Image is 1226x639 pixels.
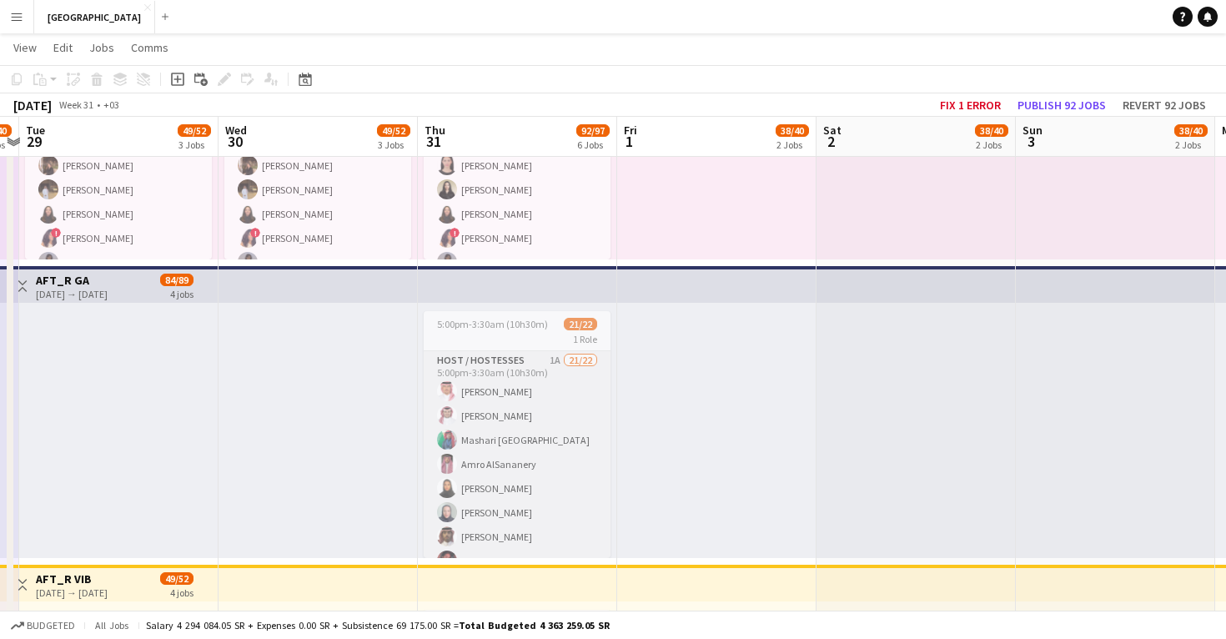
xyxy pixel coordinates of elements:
[422,132,445,151] span: 31
[377,124,410,137] span: 49/52
[36,288,108,300] div: [DATE] → [DATE]
[178,124,211,137] span: 49/52
[160,274,193,286] span: 84/89
[821,132,842,151] span: 2
[89,40,114,55] span: Jobs
[178,138,210,151] div: 3 Jobs
[53,40,73,55] span: Edit
[1020,132,1043,151] span: 3
[27,620,75,631] span: Budgeted
[577,138,609,151] div: 6 Jobs
[976,138,1007,151] div: 2 Jobs
[224,53,411,375] app-card-role: Promoter11/127:00pm-12:00am (5h)[PERSON_NAME][PERSON_NAME]Raghad Eter[PERSON_NAME][PERSON_NAME][P...
[624,123,637,138] span: Fri
[975,124,1008,137] span: 38/40
[103,98,119,111] div: +03
[1175,138,1207,151] div: 2 Jobs
[36,586,108,599] div: [DATE] → [DATE]
[83,37,121,58] a: Jobs
[437,318,564,330] span: 5:00pm-3:30am (10h30m) (Fri)
[55,98,97,111] span: Week 31
[564,318,597,330] span: 21/22
[92,619,132,631] span: All jobs
[573,333,597,345] span: 1 Role
[36,571,108,586] h3: AFT_R VIB
[47,37,79,58] a: Edit
[13,40,37,55] span: View
[223,132,247,151] span: 30
[131,40,168,55] span: Comms
[250,228,260,238] span: !
[459,619,610,631] span: Total Budgeted 4 363 259.05 SR
[13,97,52,113] div: [DATE]
[424,311,610,558] app-job-card: 5:00pm-3:30am (10h30m) (Fri)21/221 RoleHost / Hostesses1A21/225:00pm-3:30am (10h30m)[PERSON_NAME]...
[424,53,610,375] app-card-role: Promoter11/127:00pm-1:00am (6h)[PERSON_NAME][PERSON_NAME]Raghad Eter[PERSON_NAME][PERSON_NAME][PE...
[170,286,193,300] div: 4 jobs
[170,585,193,599] div: 4 jobs
[8,616,78,635] button: Budgeted
[1116,94,1213,116] button: Revert 92 jobs
[1023,123,1043,138] span: Sun
[124,37,175,58] a: Comms
[1011,94,1113,116] button: Publish 92 jobs
[7,37,43,58] a: View
[225,123,247,138] span: Wed
[1174,124,1208,137] span: 38/40
[621,132,637,151] span: 1
[378,138,410,151] div: 3 Jobs
[26,123,45,138] span: Tue
[776,124,809,137] span: 38/40
[576,124,610,137] span: 92/97
[23,132,45,151] span: 29
[160,572,193,585] span: 49/52
[776,138,808,151] div: 2 Jobs
[25,53,212,375] app-card-role: Promoter11/127:00pm-12:00am (5h)[PERSON_NAME][PERSON_NAME]Raghad Eter[PERSON_NAME][PERSON_NAME][P...
[34,1,155,33] button: [GEOGRAPHIC_DATA]
[450,228,460,238] span: !
[425,123,445,138] span: Thu
[933,94,1007,116] button: Fix 1 error
[146,619,610,631] div: Salary 4 294 084.05 SR + Expenses 0.00 SR + Subsistence 69 175.00 SR =
[51,228,61,238] span: !
[36,273,108,288] h3: AFT_R GA
[823,123,842,138] span: Sat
